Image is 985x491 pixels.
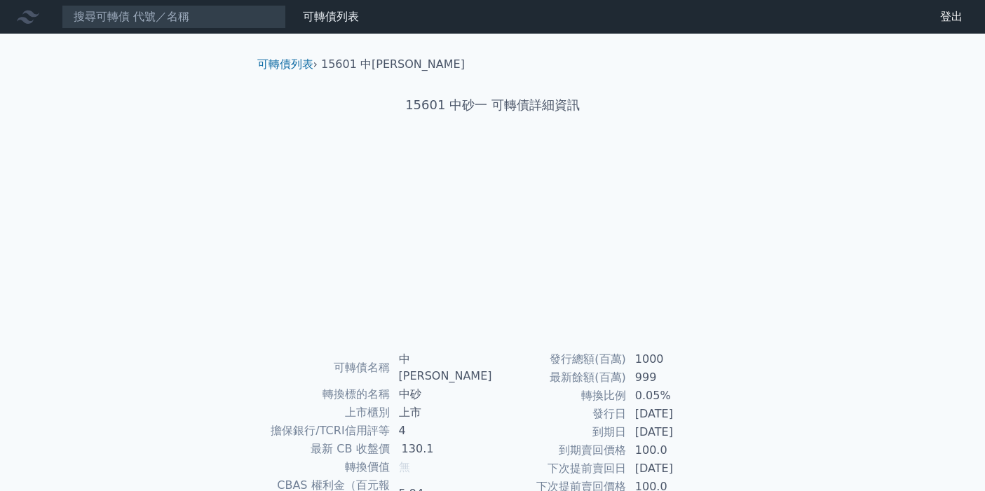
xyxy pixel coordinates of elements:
td: 發行日 [493,405,627,423]
a: 可轉債列表 [257,57,313,71]
td: 轉換價值 [263,458,390,476]
li: › [257,56,318,73]
td: [DATE] [627,423,723,441]
td: 999 [627,368,723,387]
a: 可轉債列表 [303,10,359,23]
td: 100.0 [627,441,723,459]
td: 最新餘額(百萬) [493,368,627,387]
iframe: Chat Widget [915,424,985,491]
li: 15601 中[PERSON_NAME] [321,56,465,73]
td: 1000 [627,350,723,368]
td: 上市 [390,403,493,422]
td: [DATE] [627,405,723,423]
td: 轉換標的名稱 [263,385,390,403]
td: 到期日 [493,423,627,441]
td: 到期賣回價格 [493,441,627,459]
input: 搜尋可轉債 代號／名稱 [62,5,286,29]
a: 登出 [929,6,974,28]
td: 下次提前賣回日 [493,459,627,478]
td: 最新 CB 收盤價 [263,440,390,458]
h1: 15601 中砂一 可轉債詳細資訊 [246,95,740,115]
td: 中[PERSON_NAME] [390,350,493,385]
td: [DATE] [627,459,723,478]
td: 0.05% [627,387,723,405]
td: 轉換比例 [493,387,627,405]
td: 擔保銀行/TCRI信用評等 [263,422,390,440]
td: 可轉債名稱 [263,350,390,385]
td: 上市櫃別 [263,403,390,422]
td: 中砂 [390,385,493,403]
span: 無 [399,460,410,473]
td: 4 [390,422,493,440]
div: 130.1 [399,441,437,457]
td: 發行總額(百萬) [493,350,627,368]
